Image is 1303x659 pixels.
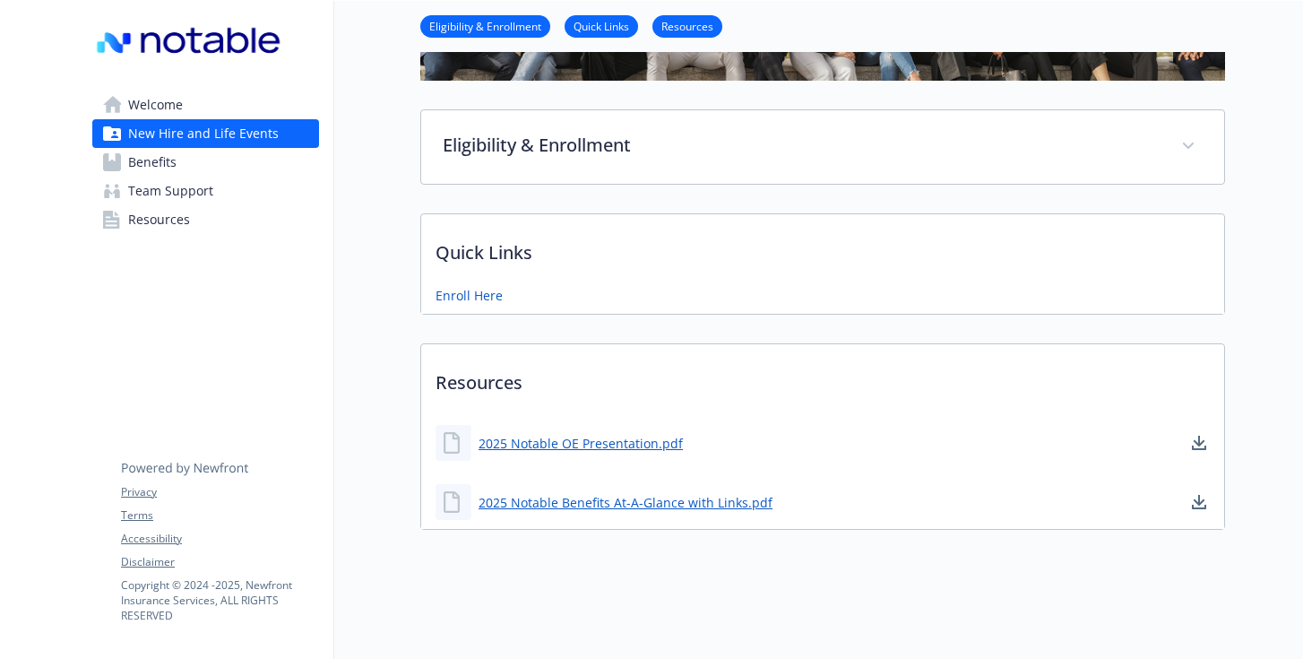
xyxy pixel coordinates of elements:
[652,17,722,34] a: Resources
[92,91,319,119] a: Welcome
[128,177,213,205] span: Team Support
[121,554,318,570] a: Disclaimer
[128,148,177,177] span: Benefits
[92,205,319,234] a: Resources
[92,148,319,177] a: Benefits
[121,577,318,623] p: Copyright © 2024 - 2025 , Newfront Insurance Services, ALL RIGHTS RESERVED
[128,205,190,234] span: Resources
[421,214,1224,281] p: Quick Links
[420,17,550,34] a: Eligibility & Enrollment
[565,17,638,34] a: Quick Links
[436,286,503,305] a: Enroll Here
[121,531,318,547] a: Accessibility
[128,91,183,119] span: Welcome
[1188,432,1210,454] a: download document
[92,119,319,148] a: New Hire and Life Events
[443,132,1160,159] p: Eligibility & Enrollment
[479,493,772,512] a: 2025 Notable Benefits At-A-Glance with Links.pdf
[421,344,1224,411] p: Resources
[92,177,319,205] a: Team Support
[1188,491,1210,513] a: download document
[121,484,318,500] a: Privacy
[121,507,318,524] a: Terms
[479,434,683,453] a: 2025 Notable OE Presentation.pdf
[421,110,1224,184] div: Eligibility & Enrollment
[128,119,279,148] span: New Hire and Life Events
